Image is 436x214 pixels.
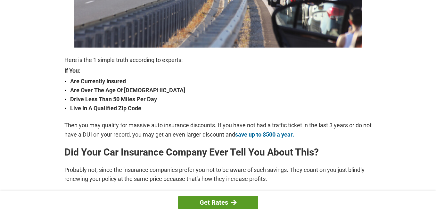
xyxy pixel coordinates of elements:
strong: Are Currently Insured [70,77,372,86]
p: Here is the 1 simple truth according to experts: [64,56,372,65]
a: Get Rates [178,196,258,209]
strong: Are Over The Age Of [DEMOGRAPHIC_DATA] [70,86,372,95]
strong: Live In A Qualified Zip Code [70,104,372,113]
strong: Drive Less Than 50 Miles Per Day [70,95,372,104]
a: save up to $500 a year. [235,131,294,138]
p: Then you may qualify for massive auto insurance discounts. If you have not had a traffic ticket i... [64,121,372,139]
p: Probably not, since the insurance companies prefer you not to be aware of such savings. They coun... [64,165,372,183]
strong: If You: [64,68,372,74]
h2: Did Your Car Insurance Company Ever Tell You About This? [64,147,372,157]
